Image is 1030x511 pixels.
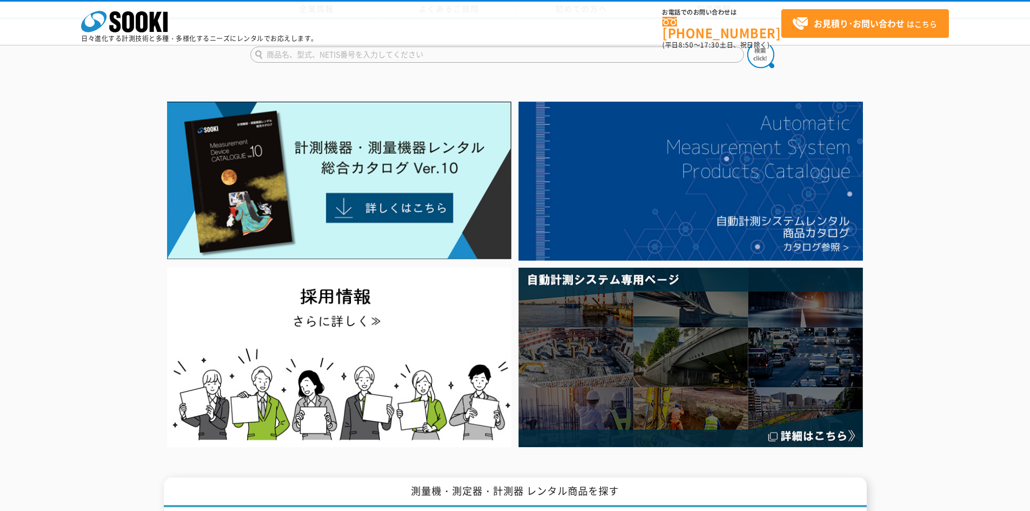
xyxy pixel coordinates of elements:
span: お電話でのお問い合わせは [662,9,781,16]
img: SOOKI recruit [167,268,511,447]
h1: 測量機・測定器・計測器 レンタル商品を探す [164,477,867,507]
span: 8:50 [679,40,694,50]
strong: お見積り･お問い合わせ [814,17,905,30]
img: 自動計測システム専用ページ [519,268,863,447]
span: はこちら [792,16,937,32]
img: Catalog Ver10 [167,102,511,260]
a: お見積り･お問い合わせはこちら [781,9,949,38]
a: [PHONE_NUMBER] [662,17,781,39]
img: btn_search.png [747,41,774,68]
span: (平日 ～ 土日、祝日除く) [662,40,769,50]
img: 自動計測システムカタログ [519,102,863,261]
input: 商品名、型式、NETIS番号を入力してください [250,47,744,63]
span: 17:30 [700,40,720,50]
p: 日々進化する計測技術と多種・多様化するニーズにレンタルでお応えします。 [81,35,318,42]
